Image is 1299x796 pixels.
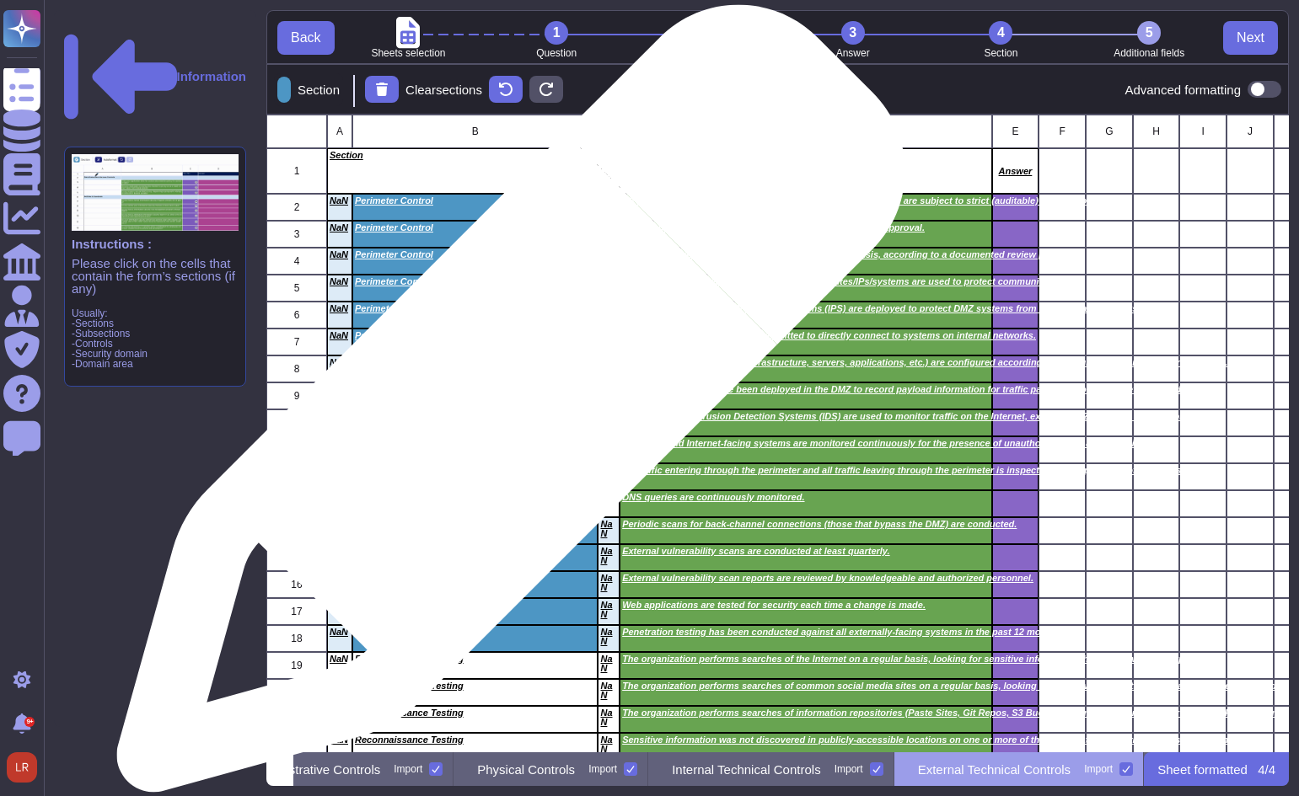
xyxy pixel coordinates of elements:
p: NaN [330,574,350,583]
p: Perimeter Control [355,358,595,367]
p: NaN [600,412,617,430]
p: Reconnaissance Testing [355,708,595,718]
div: 8 [266,355,327,382]
p: NaN [600,277,617,296]
p: NaN [330,708,350,718]
p: Perimeter Control [355,304,595,313]
div: 11 [266,436,327,463]
p: Usually: -Sections -Subsections -Controls -Security domain -Domain area [72,308,239,369]
div: 3 [266,221,327,248]
p: NaN [330,412,350,421]
p: NaN [600,358,617,377]
p: NaN [600,223,617,242]
p: Monitoring [355,439,595,448]
p: All changes to firewall configurations are subject to formal approval. [622,223,989,232]
p: NaN [600,708,617,727]
p: The organization performs searches of the Internet on a regular basis, looking for sensitive info... [622,654,989,664]
p: Sensitive information was not discovered in publicly-accessible locations on one or more of the o... [622,735,989,745]
p: Network-based Intrusion Prevention Systems (IPS) are deployed to protect DMZ systems from interne... [622,304,989,313]
div: 14 [266,517,327,544]
p: NaN [330,493,350,502]
div: Clear sections [365,76,482,103]
p: Reconnaissance Testing [355,735,595,745]
li: Answer [779,21,927,58]
p: Monitoring systems have been deployed in the DMZ to record payload information for traffic passin... [622,385,989,394]
p: NaN [330,304,350,313]
div: 13 [266,490,327,517]
p: Periodic scans for back-channel connections (those that bypass the DMZ) are conducted. [622,520,989,529]
div: 10 [266,409,327,436]
div: 22 [266,733,327,760]
p: NaN [330,331,350,340]
li: Question [482,21,631,58]
p: Firewall rules are reviewed on a regularly scheduled basis, according to a documented review proc... [622,250,989,259]
p: Network-based Intrusion Detection Systems (IDS) are used to monitor traffic on the Internet, extr... [622,412,989,421]
span: D [802,126,810,136]
p: Statement [600,151,617,179]
div: 4 [266,248,327,275]
p: NaN [600,439,617,457]
div: grid [266,115,1289,752]
p: 4 / 4 [1258,763,1275,776]
p: NaN [330,681,350,691]
div: 21 [266,706,327,733]
p: NaN [600,385,617,403]
p: Instructions : [72,238,239,250]
button: Next [1223,21,1278,55]
span: H [1152,126,1160,136]
div: 6 [266,302,327,329]
p: External Technical Controls [918,763,1071,776]
p: NaN [600,681,617,700]
div: 20 [266,679,327,706]
div: 2 [266,194,327,221]
p: DNS queries are continuously monitored. [622,493,989,502]
p: Validation and Testing [355,601,595,610]
p: NaN [600,196,617,215]
img: user [7,752,37,783]
button: user [3,749,49,786]
p: Reconnaissance Testing [355,681,595,691]
div: Import [588,764,617,774]
p: Monitoring [355,466,595,475]
li: Sheets selection [335,21,483,58]
p: NaN [600,520,617,538]
p: NaN [330,223,350,232]
p: NaN [600,466,617,484]
p: NaN [330,385,350,394]
li: Yes / No [631,21,779,58]
p: NaN [600,331,617,350]
div: 12 [266,463,327,490]
div: 1 [266,148,327,194]
p: NaN [600,601,617,619]
div: 1 [545,21,568,45]
p: Answer [995,167,1037,176]
p: NaN [330,520,350,529]
p: NaN [600,574,617,592]
div: 9 [266,382,327,409]
p: Physical Controls [477,763,575,776]
p: NaN [330,250,350,259]
div: 2 [693,21,717,45]
p: NaN [330,628,350,637]
span: E [1012,126,1018,136]
p: NaN [330,439,350,448]
span: G [1105,126,1113,136]
p: Perimeter Control [355,196,595,206]
div: Advanced formatting [1125,81,1281,98]
div: 5 [1137,21,1161,45]
p: NaN [330,735,350,745]
p: NaN [600,493,617,511]
p: NaN [330,601,350,610]
span: Back [291,31,321,45]
span: C [605,126,613,136]
p: Monitoring [355,385,595,394]
div: 3 [841,21,865,45]
p: NaN [330,358,350,367]
p: Perimeter Control [355,250,595,259]
p: Section [330,151,595,160]
p: NaN [330,547,350,556]
p: Perimeter Control [355,223,595,232]
p: All Internet-facing systems (infrastructure, servers, applications, etc.) are configured accordin... [622,358,989,367]
img: instruction [72,154,239,231]
p: Sheet formatted [1157,763,1248,776]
